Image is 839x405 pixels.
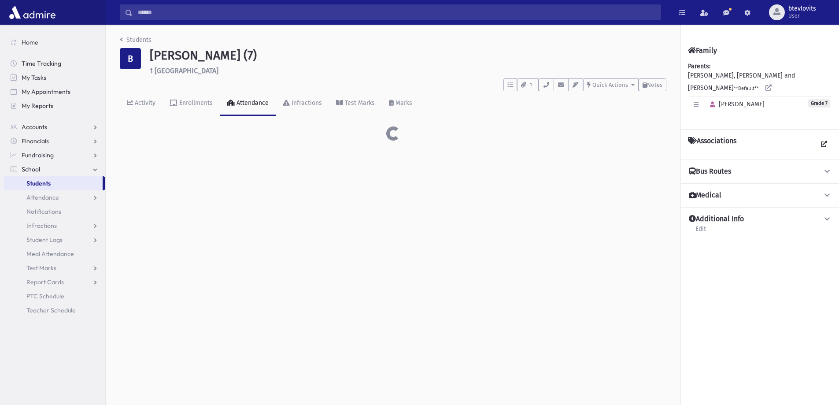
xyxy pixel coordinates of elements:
[120,91,163,116] a: Activity
[290,99,322,107] div: Infractions
[120,35,152,48] nav: breadcrumb
[22,165,40,173] span: School
[688,137,736,152] h4: Associations
[163,91,220,116] a: Enrollments
[22,74,46,82] span: My Tasks
[689,215,744,224] h4: Additional Info
[133,4,661,20] input: Search
[4,85,105,99] a: My Appointments
[220,91,276,116] a: Attendance
[22,102,53,110] span: My Reports
[26,208,61,216] span: Notifications
[816,137,832,152] a: View all Associations
[4,148,105,162] a: Fundraising
[4,204,105,219] a: Notifications
[382,91,419,116] a: Marks
[235,99,269,107] div: Attendance
[4,303,105,317] a: Teacher Schedule
[120,36,152,44] a: Students
[688,191,832,200] button: Medical
[788,5,816,12] span: btevlovits
[4,219,105,233] a: Infractions
[688,46,717,55] h4: Family
[22,151,54,159] span: Fundraising
[4,162,105,176] a: School
[592,82,628,88] span: Quick Actions
[26,292,64,300] span: PTC Schedule
[4,247,105,261] a: Meal Attendance
[4,99,105,113] a: My Reports
[150,67,666,75] h6: 1 [GEOGRAPHIC_DATA]
[26,222,57,230] span: Infractions
[394,99,412,107] div: Marks
[22,137,49,145] span: Financials
[4,35,105,49] a: Home
[688,63,710,70] b: Parents:
[26,306,76,314] span: Teacher Schedule
[26,278,64,286] span: Report Cards
[177,99,213,107] div: Enrollments
[26,250,74,258] span: Meal Attendance
[26,264,56,272] span: Test Marks
[22,123,47,131] span: Accounts
[4,71,105,85] a: My Tasks
[4,56,105,71] a: Time Tracking
[689,167,731,176] h4: Bus Routes
[4,289,105,303] a: PTC Schedule
[4,176,103,190] a: Students
[120,48,141,69] div: B
[583,78,639,91] button: Quick Actions
[688,62,832,122] div: [PERSON_NAME], [PERSON_NAME] and [PERSON_NAME]
[688,167,832,176] button: Bus Routes
[329,91,382,116] a: Test Marks
[517,78,539,91] button: 1
[26,179,51,187] span: Students
[343,99,375,107] div: Test Marks
[706,100,765,108] span: [PERSON_NAME]
[133,99,155,107] div: Activity
[4,233,105,247] a: Student Logs
[639,78,666,91] button: Notes
[7,4,58,21] img: AdmirePro
[4,190,105,204] a: Attendance
[150,48,666,63] h1: [PERSON_NAME] (7)
[4,120,105,134] a: Accounts
[26,236,63,244] span: Student Logs
[527,81,535,89] span: 1
[22,88,70,96] span: My Appointments
[688,215,832,224] button: Additional Info
[689,191,721,200] h4: Medical
[22,59,61,67] span: Time Tracking
[788,12,816,19] span: User
[276,91,329,116] a: Infractions
[4,261,105,275] a: Test Marks
[4,134,105,148] a: Financials
[647,82,662,88] span: Notes
[4,275,105,289] a: Report Cards
[808,99,830,108] span: Grade 7
[695,224,706,240] a: Edit
[26,193,59,201] span: Attendance
[22,38,38,46] span: Home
